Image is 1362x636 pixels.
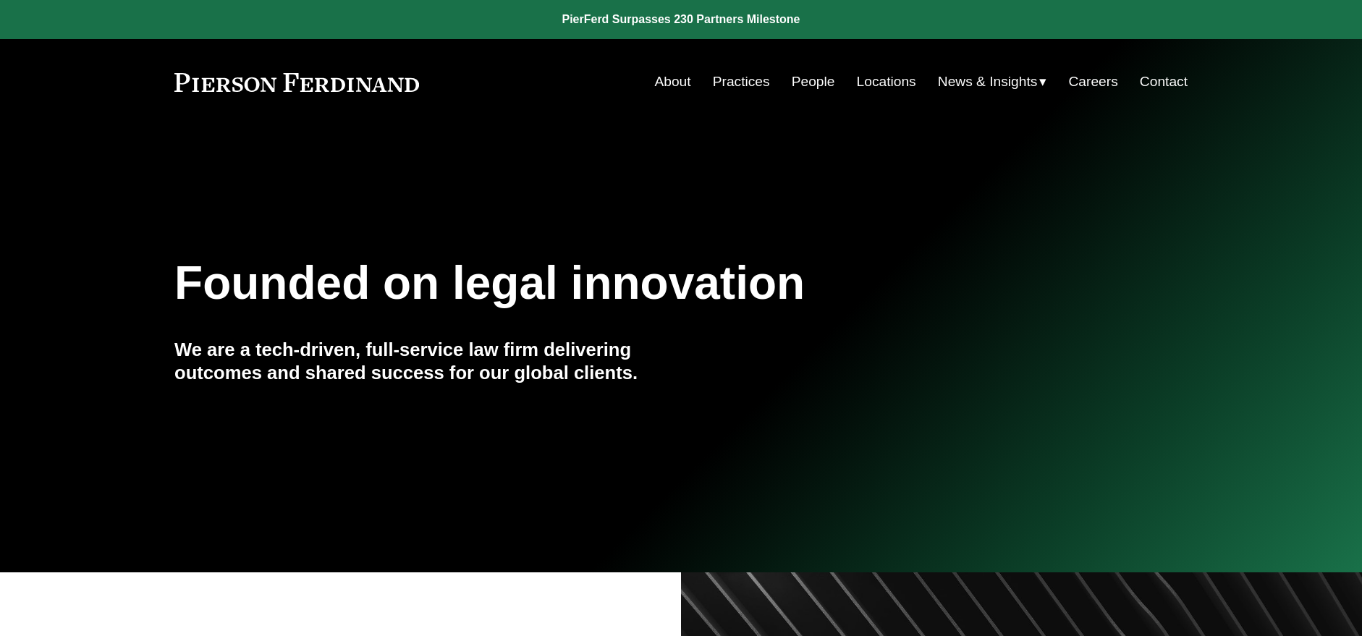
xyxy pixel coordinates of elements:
a: About [654,68,690,96]
a: People [792,68,835,96]
a: Contact [1140,68,1188,96]
a: folder dropdown [938,68,1047,96]
a: Careers [1069,68,1118,96]
h4: We are a tech-driven, full-service law firm delivering outcomes and shared success for our global... [174,338,681,385]
h1: Founded on legal innovation [174,257,1019,310]
span: News & Insights [938,69,1038,95]
a: Practices [713,68,770,96]
a: Locations [857,68,916,96]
